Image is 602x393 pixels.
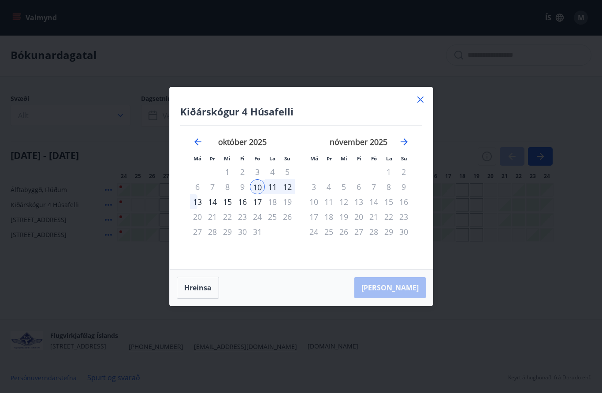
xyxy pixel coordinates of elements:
[220,164,235,179] td: Not available. miðvikudagur, 1. október 2025
[401,155,407,162] small: Su
[366,179,381,194] div: Aðeins útritun í boði
[210,155,215,162] small: Þr
[220,179,235,194] td: Not available. miðvikudagur, 8. október 2025
[381,194,396,209] td: Not available. laugardagur, 15. nóvember 2025
[220,194,235,209] td: Choose miðvikudagur, 15. október 2025 as your check-out date. It’s available.
[396,164,411,179] td: Not available. sunnudagur, 2. nóvember 2025
[321,209,336,224] td: Not available. þriðjudagur, 18. nóvember 2025
[381,224,396,239] td: Not available. laugardagur, 29. nóvember 2025
[235,224,250,239] td: Not available. fimmtudagur, 30. október 2025
[306,224,321,239] td: Not available. mánudagur, 24. nóvember 2025
[177,277,219,299] button: Hreinsa
[205,194,220,209] td: Choose þriðjudagur, 14. október 2025 as your check-out date. It’s available.
[327,155,332,162] small: Þr
[306,179,321,194] td: Not available. mánudagur, 3. nóvember 2025
[336,194,351,209] td: Not available. miðvikudagur, 12. nóvember 2025
[180,126,422,259] div: Calendar
[218,137,267,147] strong: október 2025
[341,155,347,162] small: Mi
[351,209,366,224] td: Not available. fimmtudagur, 20. nóvember 2025
[235,164,250,179] td: Not available. fimmtudagur, 2. október 2025
[250,194,265,209] div: Aðeins útritun í boði
[330,137,387,147] strong: nóvember 2025
[371,155,377,162] small: Fö
[280,194,295,209] td: Not available. sunnudagur, 19. október 2025
[180,105,422,118] h4: Kiðárskógur 4 Húsafelli
[284,155,290,162] small: Su
[396,179,411,194] td: Not available. sunnudagur, 9. nóvember 2025
[357,155,361,162] small: Fi
[321,224,336,239] td: Not available. þriðjudagur, 25. nóvember 2025
[265,209,280,224] td: Not available. laugardagur, 25. október 2025
[336,224,351,239] td: Not available. miðvikudagur, 26. nóvember 2025
[190,194,205,209] div: 13
[220,194,235,209] div: 15
[265,179,280,194] td: Choose laugardagur, 11. október 2025 as your check-out date. It’s available.
[220,209,235,224] td: Not available. miðvikudagur, 22. október 2025
[250,179,265,194] div: 10
[235,209,250,224] td: Not available. fimmtudagur, 23. október 2025
[336,179,351,194] td: Not available. miðvikudagur, 5. nóvember 2025
[235,179,250,194] td: Not available. fimmtudagur, 9. október 2025
[366,209,381,224] td: Not available. föstudagur, 21. nóvember 2025
[351,194,366,209] div: Aðeins útritun í boði
[366,179,381,194] td: Not available. föstudagur, 7. nóvember 2025
[190,194,205,209] td: Choose mánudagur, 13. október 2025 as your check-out date. It’s available.
[250,224,265,239] div: Aðeins útritun í boði
[190,209,205,224] td: Not available. mánudagur, 20. október 2025
[399,137,409,147] div: Move forward to switch to the next month.
[224,155,230,162] small: Mi
[366,224,381,239] td: Not available. föstudagur, 28. nóvember 2025
[280,179,295,194] div: 12
[190,179,205,194] td: Not available. mánudagur, 6. október 2025
[254,155,260,162] small: Fö
[265,164,280,179] td: Not available. laugardagur, 4. október 2025
[351,194,366,209] td: Not available. fimmtudagur, 13. nóvember 2025
[220,224,235,239] td: Not available. miðvikudagur, 29. október 2025
[396,224,411,239] td: Not available. sunnudagur, 30. nóvember 2025
[250,224,265,239] td: Not available. föstudagur, 31. október 2025
[310,155,318,162] small: Má
[381,209,396,224] td: Not available. laugardagur, 22. nóvember 2025
[190,224,205,239] td: Not available. mánudagur, 27. október 2025
[205,209,220,224] td: Not available. þriðjudagur, 21. október 2025
[235,194,250,209] td: Choose fimmtudagur, 16. október 2025 as your check-out date. It’s available.
[250,164,265,179] td: Not available. föstudagur, 3. október 2025
[205,179,220,194] td: Not available. þriðjudagur, 7. október 2025
[366,194,381,209] td: Not available. föstudagur, 14. nóvember 2025
[265,194,280,209] td: Not available. laugardagur, 18. október 2025
[396,209,411,224] td: Not available. sunnudagur, 23. nóvember 2025
[381,179,396,194] td: Not available. laugardagur, 8. nóvember 2025
[396,194,411,209] td: Not available. sunnudagur, 16. nóvember 2025
[336,209,351,224] td: Not available. miðvikudagur, 19. nóvember 2025
[250,209,265,224] td: Not available. föstudagur, 24. október 2025
[280,209,295,224] td: Not available. sunnudagur, 26. október 2025
[250,164,265,179] div: Aðeins útritun í boði
[193,137,203,147] div: Move backward to switch to the previous month.
[205,224,220,239] td: Not available. þriðjudagur, 28. október 2025
[381,164,396,179] td: Not available. laugardagur, 1. nóvember 2025
[321,194,336,209] td: Not available. þriðjudagur, 11. nóvember 2025
[321,179,336,194] td: Not available. þriðjudagur, 4. nóvember 2025
[366,224,381,239] div: Aðeins útritun í boði
[306,209,321,224] td: Not available. mánudagur, 17. nóvember 2025
[280,164,295,179] td: Not available. sunnudagur, 5. október 2025
[269,155,275,162] small: La
[193,155,201,162] small: Má
[386,155,392,162] small: La
[240,155,245,162] small: Fi
[280,179,295,194] td: Choose sunnudagur, 12. október 2025 as your check-out date. It’s available.
[351,179,366,194] td: Not available. fimmtudagur, 6. nóvember 2025
[265,179,280,194] div: 11
[250,179,265,194] td: Selected as start date. föstudagur, 10. október 2025
[250,209,265,224] div: Aðeins útritun í boði
[306,194,321,209] td: Not available. mánudagur, 10. nóvember 2025
[205,194,220,209] div: 14
[250,194,265,209] td: Choose föstudagur, 17. október 2025 as your check-out date. It’s available.
[351,224,366,239] td: Not available. fimmtudagur, 27. nóvember 2025
[235,194,250,209] div: 16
